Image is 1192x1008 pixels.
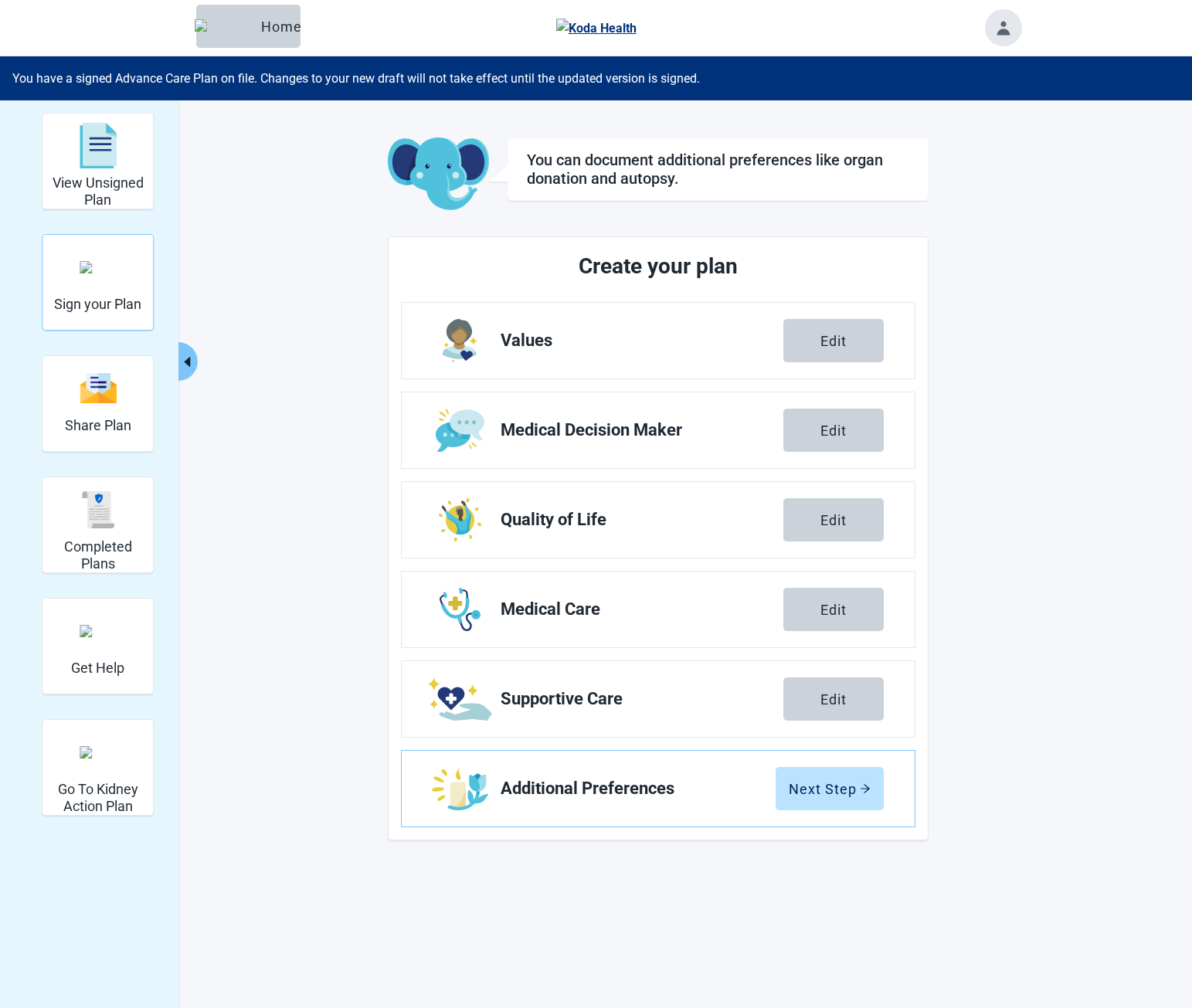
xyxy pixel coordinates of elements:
[209,19,288,34] div: Home
[180,355,195,369] span: caret-left
[402,751,915,826] a: Edit Additional Preferences section
[80,625,117,637] img: person-question.svg
[65,417,131,434] h2: Share Plan
[388,137,489,212] img: Koda Elephant
[42,355,154,452] div: Share Plan
[783,498,884,541] button: Edit
[820,691,847,707] div: Edit
[402,303,915,378] a: Edit Values section
[402,661,915,737] a: Edit Supportive Care section
[42,598,154,694] div: Get Help
[195,19,255,33] img: Elephant
[80,746,117,759] img: kidney_action_plan.svg
[71,660,124,677] h2: Get Help
[501,779,776,798] span: Additional Preferences
[49,781,147,814] h2: Go To Kidney Action Plan
[501,690,783,708] span: Supportive Care
[295,137,1021,840] main: Main content
[80,372,117,405] img: svg%3e
[501,331,783,350] span: Values
[196,5,301,48] button: ElephantHome
[501,600,783,619] span: Medical Care
[783,409,884,452] button: Edit
[54,296,141,313] h2: Sign your Plan
[860,783,871,794] span: arrow-right
[42,113,154,209] div: View Unsigned Plan
[783,319,884,362] button: Edit
[80,123,117,169] img: svg%3e
[776,767,884,810] button: Next Steparrow-right
[820,333,847,348] div: Edit
[789,781,871,796] div: Next Step
[402,392,915,468] a: Edit Medical Decision Maker section
[527,151,909,188] h1: You can document additional preferences like organ donation and autopsy.
[820,423,847,438] div: Edit
[783,588,884,631] button: Edit
[49,175,147,208] h2: View Unsigned Plan
[49,538,147,572] h2: Completed Plans
[820,512,847,528] div: Edit
[501,511,783,529] span: Quality of Life
[42,719,154,816] div: Go To Kidney Action Plan
[820,602,847,617] div: Edit
[402,572,915,647] a: Edit Medical Care section
[80,261,117,273] img: make_plan_official.svg
[459,249,857,283] h2: Create your plan
[42,477,154,573] div: Completed Plans
[985,9,1022,46] button: Toggle account menu
[783,677,884,721] button: Edit
[501,421,783,440] span: Medical Decision Maker
[556,19,637,38] img: Koda Health
[42,234,154,331] div: Sign your Plan
[80,491,117,528] img: svg%3e
[402,482,915,558] a: Edit Quality of Life section
[178,342,198,381] button: Collapse menu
